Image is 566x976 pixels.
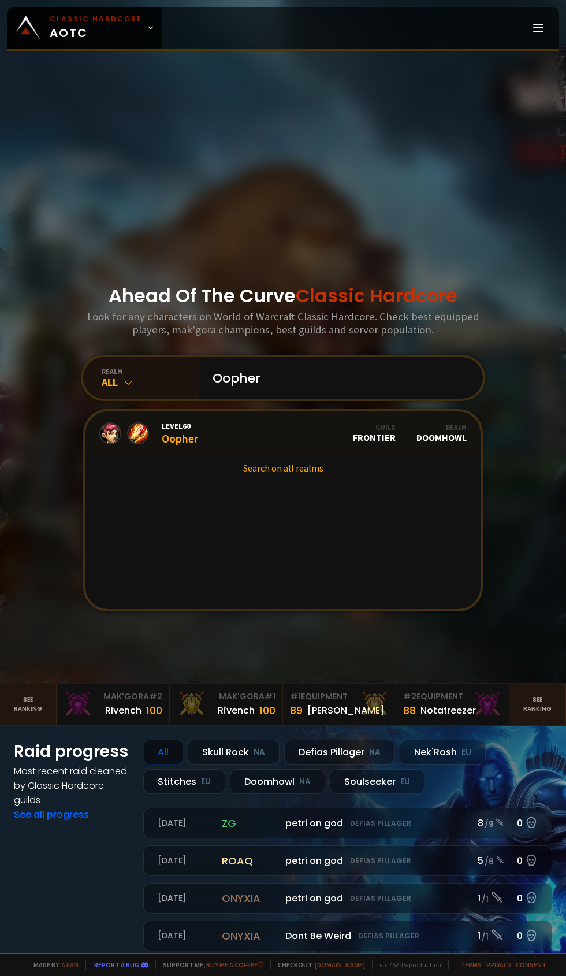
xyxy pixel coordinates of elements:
small: Classic Hardcore [50,14,142,24]
a: Seeranking [509,684,566,725]
div: Mak'Gora [177,691,275,703]
small: NA [299,776,311,788]
a: Report a bug [94,960,139,969]
h1: Raid progress [14,740,129,764]
span: Classic Hardcore [296,283,457,309]
div: 89 [290,703,303,718]
div: 100 [146,703,162,718]
div: Notafreezer [420,703,476,718]
div: 88 [403,703,416,718]
div: realm [102,367,199,376]
a: Level60OopherGuildFrontierRealmDoomhowl [85,411,481,455]
a: [DOMAIN_NAME] [315,960,365,969]
span: v. d752d5 - production [372,960,441,969]
div: Nek'Rosh [400,740,486,765]
div: All [102,376,199,389]
div: Mak'Gora [64,691,162,703]
a: #1Equipment89[PERSON_NAME] [283,684,396,725]
small: EU [201,776,211,788]
div: Rivench [105,703,141,718]
div: Rîvench [218,703,255,718]
a: #2Equipment88Notafreezer [396,684,509,725]
div: Doomhowl [416,423,467,443]
div: Frontier [353,423,396,443]
span: Checkout [270,960,365,969]
span: AOTC [50,14,142,42]
span: # 2 [149,691,162,702]
a: [DATE]zgpetri on godDefias Pillager8 /90 [143,808,552,838]
h1: Ahead Of The Curve [109,282,457,310]
div: Doomhowl [230,769,325,794]
div: Oopher [162,421,198,446]
div: Equipment [403,691,502,703]
small: NA [369,747,381,758]
a: Buy me a coffee [206,960,263,969]
div: Stitches [143,769,225,794]
a: Consent [516,960,546,969]
div: Guild [353,423,396,432]
span: # 2 [403,691,416,702]
span: Level 60 [162,421,198,431]
a: [DATE]roaqpetri on godDefias Pillager5 /60 [143,845,552,876]
a: a fan [61,960,79,969]
a: Mak'Gora#1Rîvench100 [170,684,283,725]
div: All [143,740,183,765]
span: # 1 [265,691,275,702]
input: Search a character... [206,357,469,399]
small: EU [400,776,410,788]
div: Defias Pillager [284,740,395,765]
a: [DATE]onyxiaDont Be WeirdDefias Pillager1 /10 [143,921,552,951]
div: Realm [416,423,467,432]
small: NA [254,747,265,758]
a: Classic HardcoreAOTC [7,7,162,49]
h3: Look for any characters on World of Warcraft Classic Hardcore. Check best equipped players, mak'g... [85,310,481,336]
a: Search on all realms [85,455,481,481]
a: [DATE]onyxiapetri on godDefias Pillager1 /10 [143,883,552,914]
small: EU [461,747,471,758]
span: # 1 [290,691,301,702]
span: Support me, [155,960,263,969]
div: Skull Rock [188,740,280,765]
a: Privacy [486,960,511,969]
a: Mak'Gora#2Rivench100 [57,684,170,725]
a: Terms [460,960,482,969]
div: Soulseeker [330,769,425,794]
div: 100 [259,703,275,718]
div: [PERSON_NAME] [307,703,385,718]
div: Equipment [290,691,389,703]
a: See all progress [14,808,89,821]
h4: Most recent raid cleaned by Classic Hardcore guilds [14,764,129,807]
span: Made by [27,960,79,969]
